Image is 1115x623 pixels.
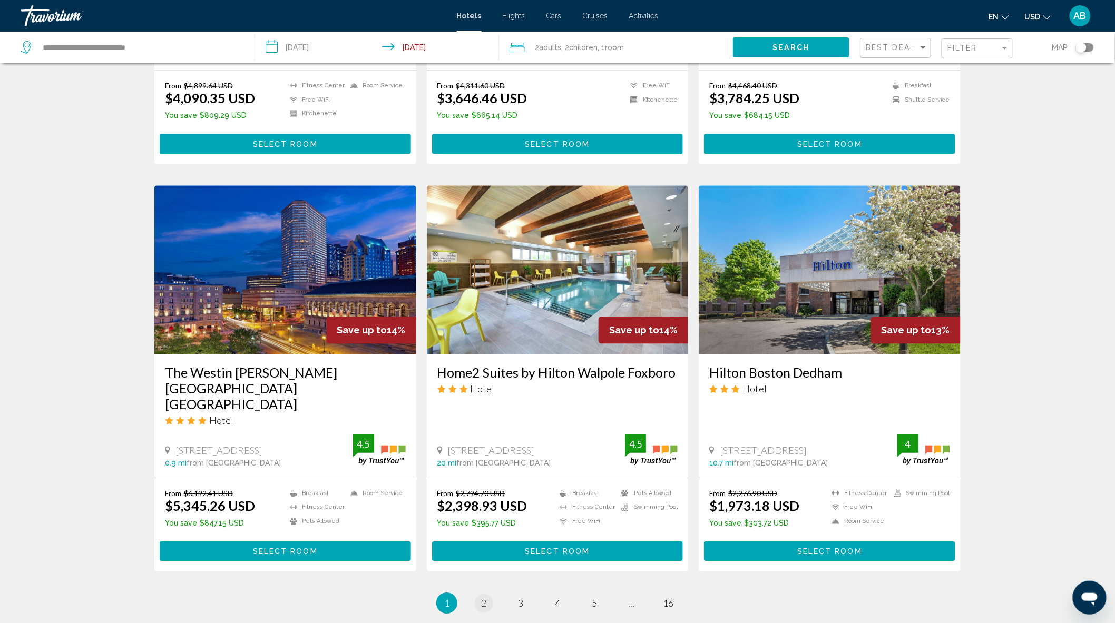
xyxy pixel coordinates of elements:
span: Best Deals [866,43,921,52]
p: $665.14 USD [437,111,527,120]
span: Hotel [471,383,495,394]
span: 10.7 mi [709,459,733,467]
span: 2 [481,597,486,609]
a: Travorium [21,5,446,26]
img: trustyou-badge.svg [897,434,950,465]
span: USD [1025,13,1041,21]
span: 5 [592,597,597,609]
div: 13% [871,317,961,343]
div: 14% [327,317,416,343]
span: 20 mi [437,459,457,467]
li: Free WiFi [285,95,345,104]
span: Activities [629,12,659,20]
button: Travelers: 2 adults, 2 children [499,32,733,63]
a: Select Room [160,544,411,556]
p: $847.15 USD [165,519,255,527]
img: trustyou-badge.svg [625,434,678,465]
span: Hotel [742,383,767,394]
span: 0.9 mi [165,459,187,467]
span: You save [437,111,470,120]
span: Children [569,43,598,52]
a: Select Room [432,544,683,556]
a: Home2 Suites by Hilton Walpole Foxboro [437,364,678,380]
li: Room Service [345,489,406,498]
ins: $4,090.35 USD [165,90,255,106]
span: from [GEOGRAPHIC_DATA] [187,459,281,467]
span: You save [165,519,197,527]
p: $303.72 USD [709,519,799,527]
button: Select Room [160,134,411,153]
button: Check-in date: Sep 17, 2025 Check-out date: Sep 27, 2025 [255,32,500,63]
span: from [GEOGRAPHIC_DATA] [733,459,828,467]
div: 4 star Hotel [165,414,406,426]
span: Save up to [609,324,659,335]
img: Hotel image [699,185,961,354]
p: $395.77 USD [437,519,527,527]
img: trustyou-badge.svg [353,434,406,465]
del: $4,311.60 USD [456,81,505,90]
span: Adults [539,43,561,52]
li: Fitness Center [554,503,616,512]
li: Kitchenette [285,109,345,118]
span: 3 [518,597,523,609]
ins: $3,784.25 USD [709,90,799,106]
button: Filter [942,38,1013,60]
span: Room [605,43,624,52]
div: 4 [897,438,918,450]
div: 4.5 [625,438,646,450]
iframe: Кнопка запуска окна обмена сообщениями [1073,581,1107,615]
span: Select Room [253,140,318,149]
del: $4,899.64 USD [184,81,233,90]
li: Free WiFi [827,503,888,512]
a: Select Room [432,136,683,148]
a: Cruises [583,12,608,20]
li: Fitness Center [827,489,888,498]
span: , 2 [561,40,598,55]
div: 3 star Hotel [709,383,950,394]
li: Pets Allowed [285,517,345,526]
button: Change language [989,9,1009,24]
span: From [165,489,181,498]
button: Select Room [704,541,955,561]
span: You save [709,111,741,120]
span: Select Room [797,547,862,556]
a: Hilton Boston Dedham [709,364,950,380]
span: 1 [444,597,449,609]
span: Flights [503,12,525,20]
del: $2,276.90 USD [728,489,777,498]
span: 2 [535,40,561,55]
span: Select Room [253,547,318,556]
p: $809.29 USD [165,111,255,120]
a: Cars [546,12,562,20]
a: Hotel image [154,185,416,354]
span: AB [1074,11,1087,21]
span: Hotel [209,414,233,426]
span: Save up to [882,324,932,335]
p: $684.15 USD [709,111,799,120]
a: The Westin [PERSON_NAME][GEOGRAPHIC_DATA] [GEOGRAPHIC_DATA] [165,364,406,412]
li: Free WiFi [554,517,616,526]
span: , 1 [598,40,624,55]
li: Breakfast [554,489,616,498]
button: Select Room [432,541,683,561]
img: Hotel image [427,185,689,354]
span: From [165,81,181,90]
span: Save up to [337,324,387,335]
span: Hotels [457,12,482,20]
span: You save [437,519,470,527]
a: Select Room [704,544,955,556]
li: Room Service [345,81,406,90]
li: Room Service [827,517,888,526]
button: User Menu [1067,5,1094,27]
mat-select: Sort by [866,44,928,53]
li: Breakfast [285,489,345,498]
li: Pets Allowed [616,489,678,498]
span: Select Room [525,140,590,149]
ins: $5,345.26 USD [165,498,255,513]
